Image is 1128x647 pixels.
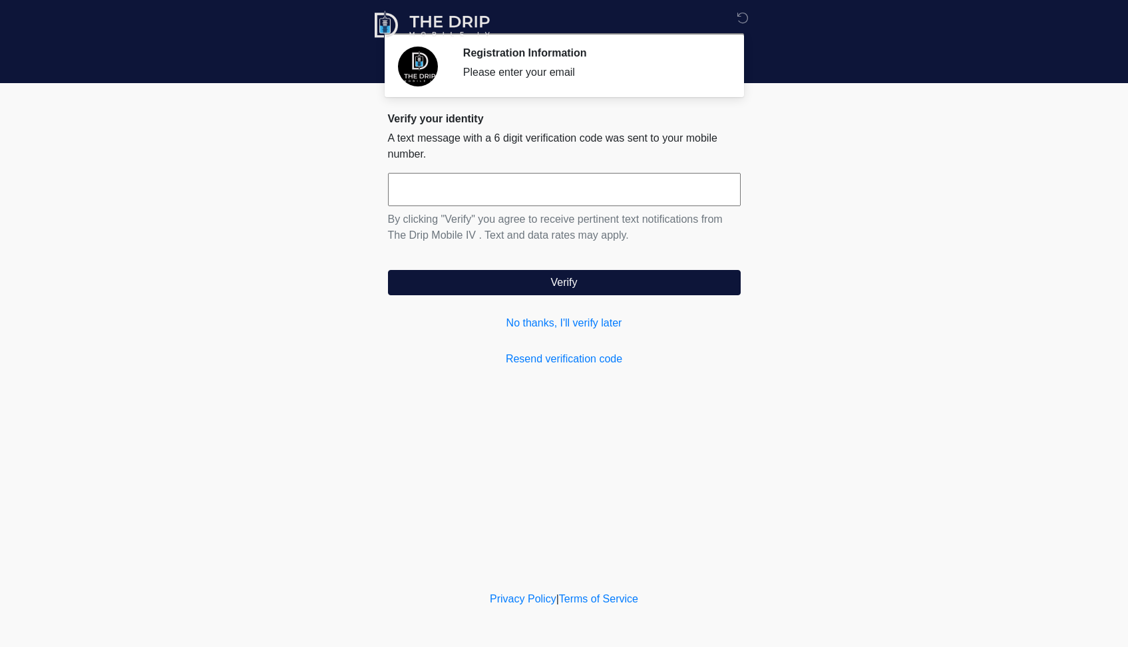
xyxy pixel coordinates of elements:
a: Resend verification code [388,351,741,367]
a: | [556,593,559,604]
img: The Drip Mobile IV Logo [375,10,492,40]
p: By clicking "Verify" you agree to receive pertinent text notifications from The Drip Mobile IV . ... [388,211,741,243]
div: Please enter your email [463,65,721,80]
p: A text message with a 6 digit verification code was sent to your mobile number. [388,130,741,162]
img: Agent Avatar [398,47,438,86]
button: Verify [388,270,741,295]
a: Terms of Service [559,593,638,604]
h2: Registration Information [463,47,721,59]
h2: Verify your identity [388,112,741,125]
a: Privacy Policy [490,593,556,604]
a: No thanks, I'll verify later [388,315,741,331]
